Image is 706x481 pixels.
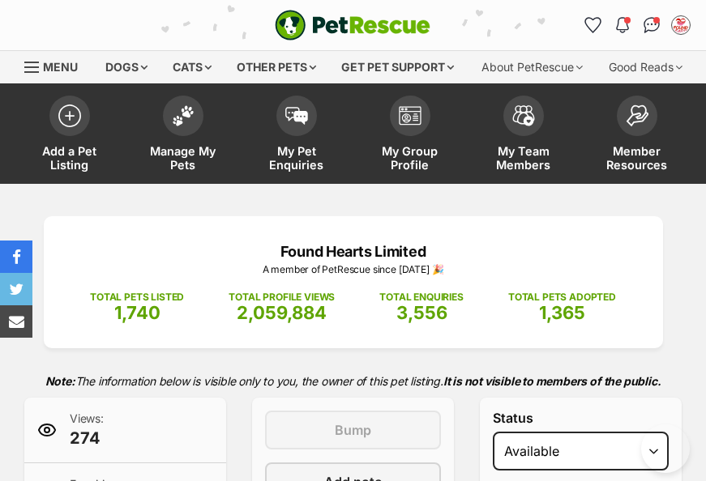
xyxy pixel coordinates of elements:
div: Other pets [225,51,327,83]
p: A member of PetRescue since [DATE] 🎉 [68,262,639,277]
div: About PetRescue [470,51,594,83]
p: TOTAL PETS LISTED [90,290,184,304]
div: Dogs [94,51,159,83]
span: Bump [335,420,371,440]
p: TOTAL PETS ADOPTED [508,290,616,304]
a: My Group Profile [353,87,467,184]
a: My Team Members [467,87,580,184]
a: Favourites [580,12,606,38]
img: chat-41dd97257d64d25036548639549fe6c8038ab92f7586957e7f3b1b290dea8141.svg [644,17,661,33]
img: add-pet-listing-icon-0afa8454b4691262ce3f59096e99ab1cd57d4a30225e0717b998d2c9b9846f56.svg [58,104,81,127]
div: Cats [161,51,223,83]
p: Views: [70,411,104,449]
span: My Group Profile [374,144,447,172]
span: 1,740 [114,302,160,323]
span: 274 [70,427,104,449]
a: Conversations [639,12,665,38]
div: Get pet support [330,51,465,83]
button: Bump [265,411,441,449]
button: My account [668,12,694,38]
div: Good Reads [597,51,694,83]
img: pet-enquiries-icon-7e3ad2cf08bfb03b45e93fb7055b45f3efa6380592205ae92323e6603595dc1f.svg [285,107,308,125]
img: group-profile-icon-3fa3cf56718a62981997c0bc7e787c4b2cf8bcc04b72c1350f741eb67cf2f40e.svg [399,106,421,126]
ul: Account quick links [580,12,694,38]
span: My Pet Enquiries [260,144,333,172]
p: The information below is visible only to you, the owner of this pet listing. [24,364,682,398]
span: 1,365 [539,302,585,323]
p: TOTAL ENQUIRIES [379,290,463,304]
label: Status [493,411,669,425]
img: manage-my-pets-icon-02211641906a0b7f246fdf0571729dbe1e7629f14944591b6c1af311fb30b64b.svg [172,105,195,126]
span: 2,059,884 [237,302,327,323]
a: Member Resources [580,87,694,184]
iframe: Help Scout Beacon - Open [641,424,690,473]
a: Add a Pet Listing [13,87,126,184]
p: TOTAL PROFILE VIEWS [229,290,335,304]
p: Found Hearts Limited [68,240,639,262]
a: Manage My Pets [126,87,240,184]
strong: Note: [45,374,75,388]
span: Manage My Pets [147,144,220,172]
img: team-members-icon-5396bd8760b3fe7c0b43da4ab00e1e3bb1a5d9ba89233759b79545d2d3fc5d0d.svg [512,105,535,126]
span: Menu [43,60,78,74]
strong: It is not visible to members of the public. [443,374,661,388]
span: My Team Members [487,144,560,172]
a: My Pet Enquiries [240,87,353,184]
a: PetRescue [275,10,430,40]
span: Add a Pet Listing [33,144,106,172]
span: 3,556 [396,302,447,323]
img: notifications-46538b983faf8c2785f20acdc204bb7945ddae34d4c08c2a6579f10ce5e182be.svg [616,17,629,33]
img: QLD CATS profile pic [673,17,689,33]
a: Menu [24,51,89,80]
img: logo-e224e6f780fb5917bec1dbf3a21bbac754714ae5b6737aabdf751b685950b380.svg [275,10,430,40]
img: member-resources-icon-8e73f808a243e03378d46382f2149f9095a855e16c252ad45f914b54edf8863c.svg [626,104,648,126]
span: Member Resources [601,144,674,172]
button: Notifications [610,12,635,38]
